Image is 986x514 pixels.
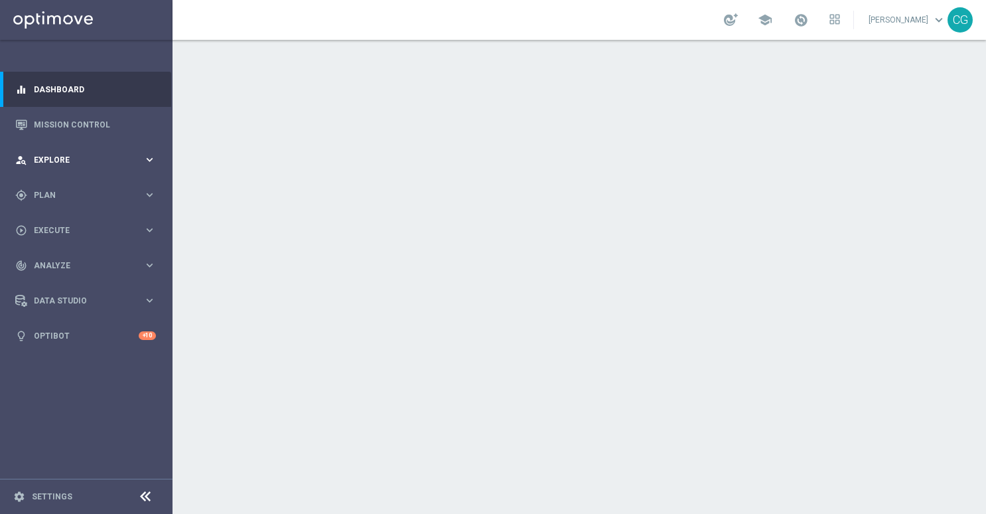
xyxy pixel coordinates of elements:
[34,226,143,234] span: Execute
[15,225,157,236] button: play_circle_outline Execute keyboard_arrow_right
[34,262,143,270] span: Analyze
[15,331,157,341] button: lightbulb Optibot +10
[15,330,27,342] i: lightbulb
[139,331,156,340] div: +10
[15,189,143,201] div: Plan
[13,491,25,503] i: settings
[34,72,156,107] a: Dashboard
[15,260,157,271] button: track_changes Analyze keyboard_arrow_right
[15,154,27,166] i: person_search
[948,7,973,33] div: CG
[15,84,27,96] i: equalizer
[932,13,946,27] span: keyboard_arrow_down
[15,72,156,107] div: Dashboard
[143,259,156,272] i: keyboard_arrow_right
[34,107,156,142] a: Mission Control
[32,493,72,501] a: Settings
[15,154,143,166] div: Explore
[15,155,157,165] button: person_search Explore keyboard_arrow_right
[867,10,948,30] a: [PERSON_NAME]keyboard_arrow_down
[15,260,27,272] i: track_changes
[143,153,156,166] i: keyboard_arrow_right
[15,189,27,201] i: gps_fixed
[15,224,143,236] div: Execute
[34,156,143,164] span: Explore
[15,318,156,353] div: Optibot
[15,84,157,95] button: equalizer Dashboard
[34,297,143,305] span: Data Studio
[15,260,143,272] div: Analyze
[143,294,156,307] i: keyboard_arrow_right
[15,190,157,201] button: gps_fixed Plan keyboard_arrow_right
[15,107,156,142] div: Mission Control
[15,296,157,306] button: Data Studio keyboard_arrow_right
[143,224,156,236] i: keyboard_arrow_right
[34,318,139,353] a: Optibot
[143,189,156,201] i: keyboard_arrow_right
[15,295,143,307] div: Data Studio
[758,13,772,27] span: school
[15,224,27,236] i: play_circle_outline
[15,120,157,130] button: Mission Control
[34,191,143,199] span: Plan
